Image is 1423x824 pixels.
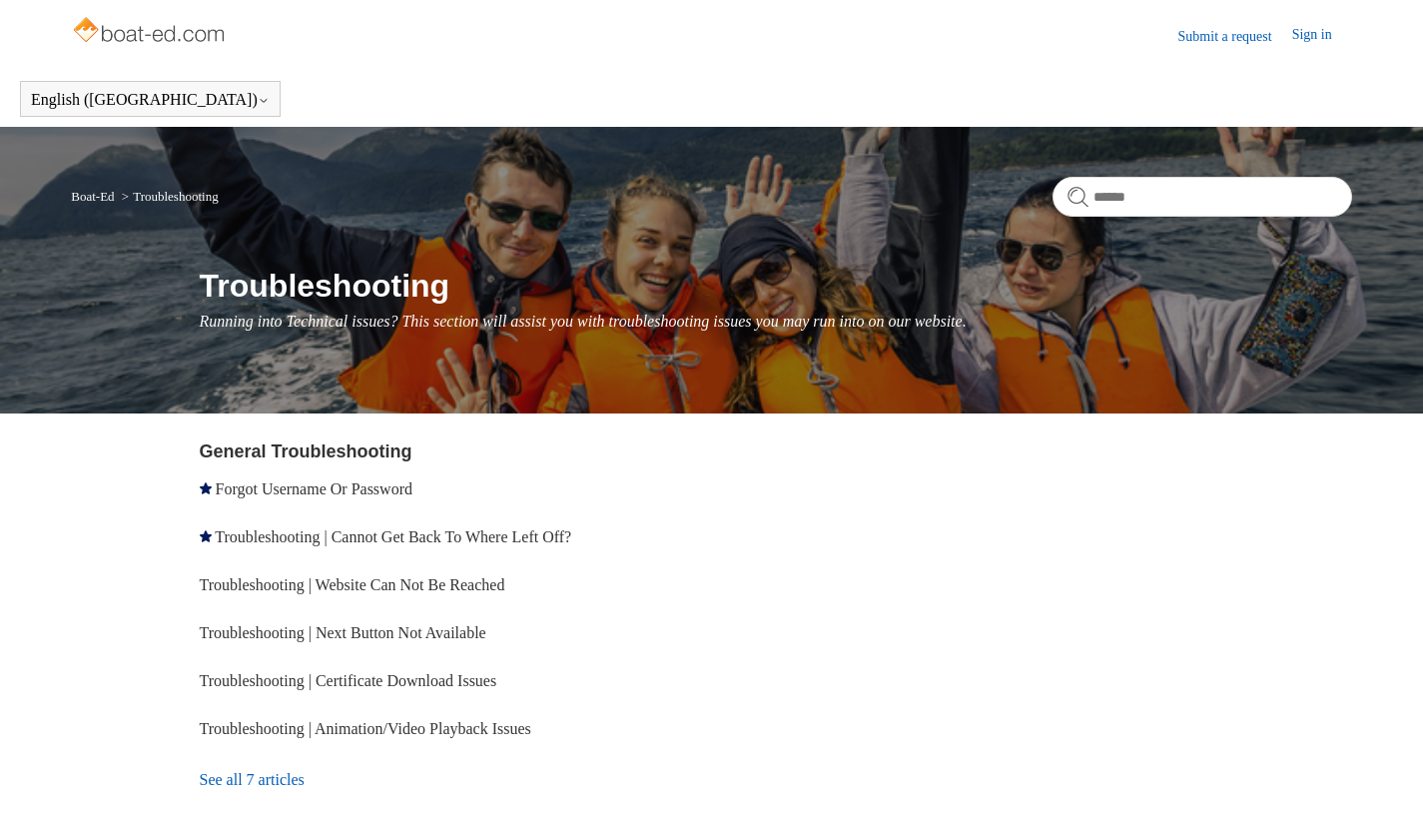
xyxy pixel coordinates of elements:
[200,482,212,494] svg: Promoted article
[118,189,219,204] li: Troubleshooting
[200,310,1352,334] p: Running into Technical issues? This section will assist you with troubleshooting issues you may r...
[200,753,718,807] a: See all 7 articles
[200,672,497,689] a: Troubleshooting | Certificate Download Issues
[215,528,571,545] a: Troubleshooting | Cannot Get Back To Where Left Off?
[31,91,270,109] button: English ([GEOGRAPHIC_DATA])
[200,624,486,641] a: Troubleshooting | Next Button Not Available
[200,441,412,461] a: General Troubleshooting
[1053,177,1352,217] input: Search
[71,12,230,52] img: Boat-Ed Help Center home page
[1178,26,1292,47] a: Submit a request
[71,189,118,204] li: Boat-Ed
[71,189,114,204] a: Boat-Ed
[216,480,412,497] a: Forgot Username Or Password
[200,262,1352,310] h1: Troubleshooting
[200,720,531,737] a: Troubleshooting | Animation/Video Playback Issues
[200,576,505,593] a: Troubleshooting | Website Can Not Be Reached
[1292,24,1352,48] a: Sign in
[200,530,212,542] svg: Promoted article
